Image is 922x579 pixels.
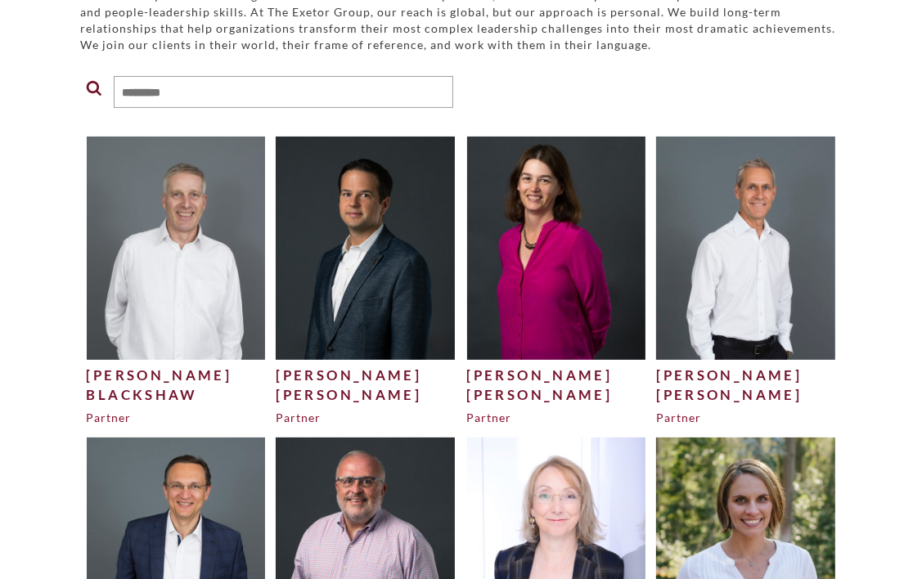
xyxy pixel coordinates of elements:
div: Partner [467,410,646,426]
div: Partner [276,410,455,426]
a: [PERSON_NAME]BlackshawPartner [87,137,266,426]
div: [PERSON_NAME] [467,385,646,405]
div: [PERSON_NAME] [467,366,646,385]
a: [PERSON_NAME][PERSON_NAME]Partner [467,137,646,426]
div: [PERSON_NAME] [87,366,266,385]
img: Craig-Mitchell-Website-500x625.jpg [656,137,835,360]
img: Dave-Blackshaw-for-website2-500x625.jpg [87,137,266,360]
a: [PERSON_NAME][PERSON_NAME]Partner [276,137,455,426]
div: Partner [656,410,835,426]
a: [PERSON_NAME][PERSON_NAME]Partner [656,137,835,426]
img: Julie-H-500x625.jpg [467,137,646,360]
div: [PERSON_NAME] [656,366,835,385]
div: Partner [87,410,266,426]
img: Philipp-Ebert_edited-1-500x625.jpg [276,137,455,360]
div: [PERSON_NAME] [276,385,455,405]
div: [PERSON_NAME] [656,385,835,405]
div: Blackshaw [87,385,266,405]
div: [PERSON_NAME] [276,366,455,385]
